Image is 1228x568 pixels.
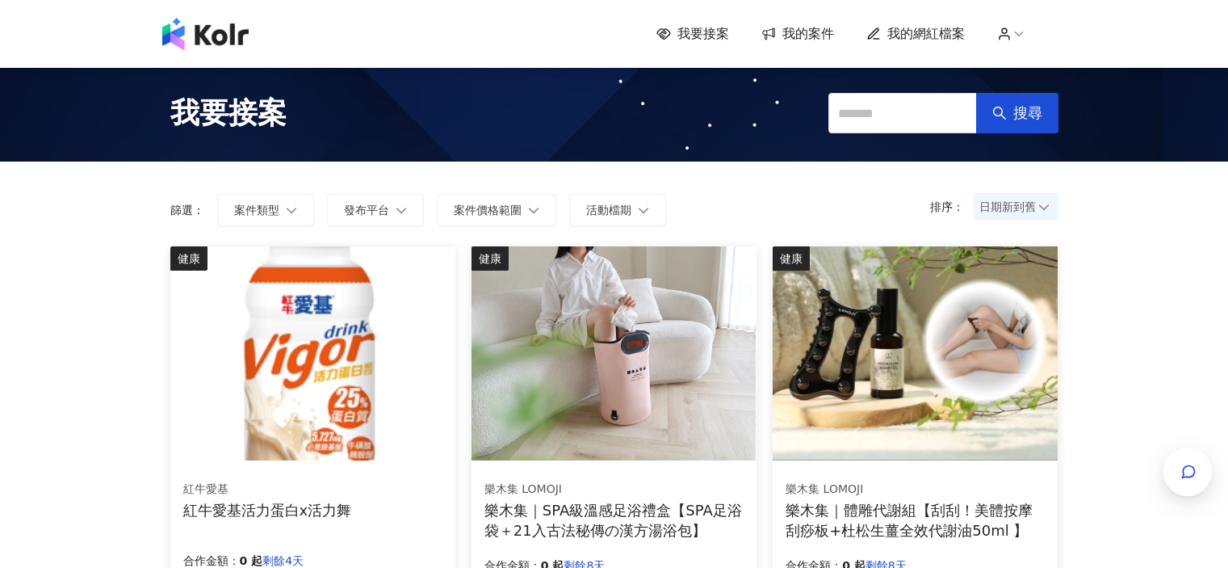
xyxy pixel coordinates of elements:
[437,194,556,226] button: 案件價格範圍
[454,204,522,217] span: 案件價格範圍
[773,246,1057,461] img: 體雕代謝組【刮刮！美體按摩刮痧板+杜松生薑全效代謝油50ml 】
[761,25,834,43] a: 我的案件
[786,500,1045,541] div: 樂木集｜體雕代謝組【刮刮！美體按摩刮痧板+杜松生薑全效代謝油50ml 】
[170,246,455,461] img: 活力蛋白配方營養素
[866,25,965,43] a: 我的網紅檔案
[234,204,279,217] span: 案件類型
[344,204,389,217] span: 發布平台
[170,93,287,133] span: 我要接案
[170,246,207,271] div: 健康
[217,194,314,226] button: 案件類型
[992,106,1007,120] span: search
[773,246,810,271] div: 健康
[930,200,974,213] p: 排序：
[976,93,1058,133] button: 搜尋
[677,25,729,43] span: 我要接案
[170,204,204,217] p: 篩選：
[887,25,965,43] span: 我的網紅檔案
[786,482,1044,498] div: 樂木集 LOMOJI
[472,246,756,461] img: SPA級溫感足浴禮盒【SPA足浴袋＋21入古法秘傳の漢方湯浴包】
[656,25,729,43] a: 我要接案
[484,500,744,541] div: 樂木集｜SPA級溫感足浴禮盒【SPA足浴袋＋21入古法秘傳の漢方湯浴包】
[569,194,666,226] button: 活動檔期
[162,18,249,50] img: logo
[484,482,743,498] div: 樂木集 LOMOJI
[183,482,352,498] div: 紅牛愛基
[1013,104,1042,122] span: 搜尋
[782,25,834,43] span: 我的案件
[979,195,1053,219] span: 日期新到舊
[586,204,631,217] span: 活動檔期
[472,246,509,271] div: 健康
[183,500,352,520] div: 紅牛愛基活力蛋白x活力舞
[327,194,424,226] button: 發布平台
